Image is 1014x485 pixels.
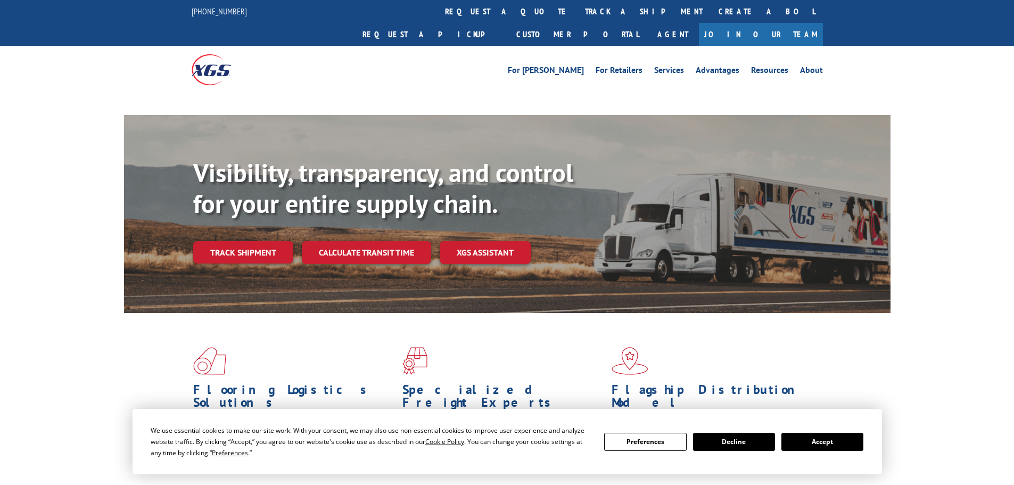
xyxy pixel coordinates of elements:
[696,66,739,78] a: Advantages
[440,241,531,264] a: XGS ASSISTANT
[604,433,686,451] button: Preferences
[654,66,684,78] a: Services
[699,23,823,46] a: Join Our Team
[508,66,584,78] a: For [PERSON_NAME]
[781,433,863,451] button: Accept
[693,433,775,451] button: Decline
[193,156,573,220] b: Visibility, transparency, and control for your entire supply chain.
[133,409,882,474] div: Cookie Consent Prompt
[612,347,648,375] img: xgs-icon-flagship-distribution-model-red
[402,383,604,414] h1: Specialized Freight Experts
[508,23,647,46] a: Customer Portal
[751,66,788,78] a: Resources
[192,6,247,17] a: [PHONE_NUMBER]
[425,437,464,446] span: Cookie Policy
[402,347,427,375] img: xgs-icon-focused-on-flooring-red
[212,448,248,457] span: Preferences
[596,66,642,78] a: For Retailers
[193,347,226,375] img: xgs-icon-total-supply-chain-intelligence-red
[302,241,431,264] a: Calculate transit time
[612,383,813,414] h1: Flagship Distribution Model
[800,66,823,78] a: About
[193,241,293,264] a: Track shipment
[193,383,394,414] h1: Flooring Logistics Solutions
[647,23,699,46] a: Agent
[151,425,591,458] div: We use essential cookies to make our site work. With your consent, we may also use non-essential ...
[355,23,508,46] a: Request a pickup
